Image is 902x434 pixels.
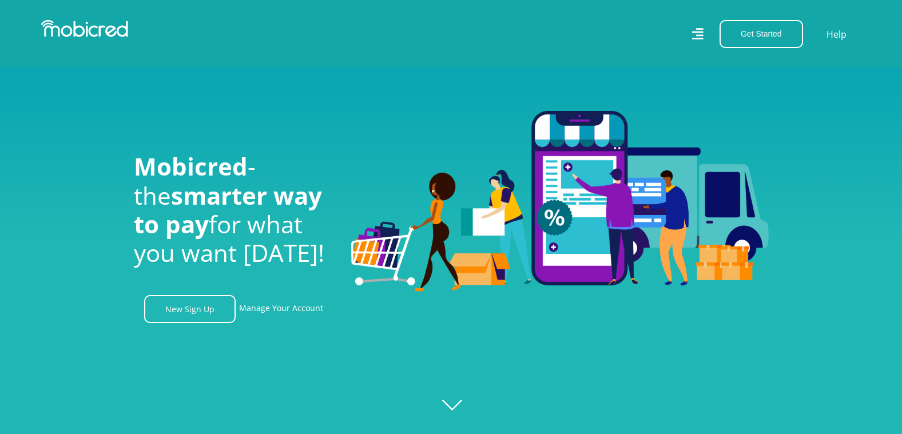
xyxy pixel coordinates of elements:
[144,295,236,323] a: New Sign Up
[239,295,323,323] a: Manage Your Account
[826,27,847,42] a: Help
[134,152,334,268] h1: - the for what you want [DATE]!
[134,150,248,182] span: Mobicred
[41,20,128,37] img: Mobicred
[720,20,803,48] button: Get Started
[134,179,322,240] span: smarter way to pay
[351,111,769,292] img: Welcome to Mobicred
